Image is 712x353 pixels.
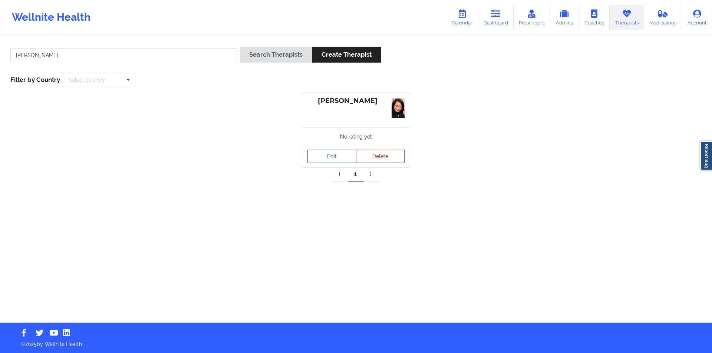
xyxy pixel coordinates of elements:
a: Prescribers [514,5,550,30]
img: 11e8355a-932c-4013-8aa4-b0c3427fdea2IMG_0661.jpeg [392,98,405,118]
div: Pagination Navigation [333,167,379,182]
a: Previous item [333,167,348,182]
a: Report Bug [700,141,712,170]
a: Therapists [610,5,644,30]
p: © 2025 by Wellnite Health [16,335,696,348]
a: Calendar [446,5,478,30]
a: Account [682,5,712,30]
input: Search Keywords [10,48,237,62]
button: Delete [356,150,405,163]
a: 1 [348,167,364,182]
div: [PERSON_NAME] [307,97,405,105]
span: Filter by Country [10,76,60,83]
div: No rating yet [302,127,410,146]
a: Medications [644,5,682,30]
button: Search Therapists [240,47,312,63]
a: Next item [364,167,379,182]
a: Admins [550,5,579,30]
a: Dashboard [478,5,514,30]
button: Create Therapist [312,47,380,63]
div: Select Country [69,77,105,83]
a: Edit [307,150,356,163]
a: Coaches [579,5,610,30]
